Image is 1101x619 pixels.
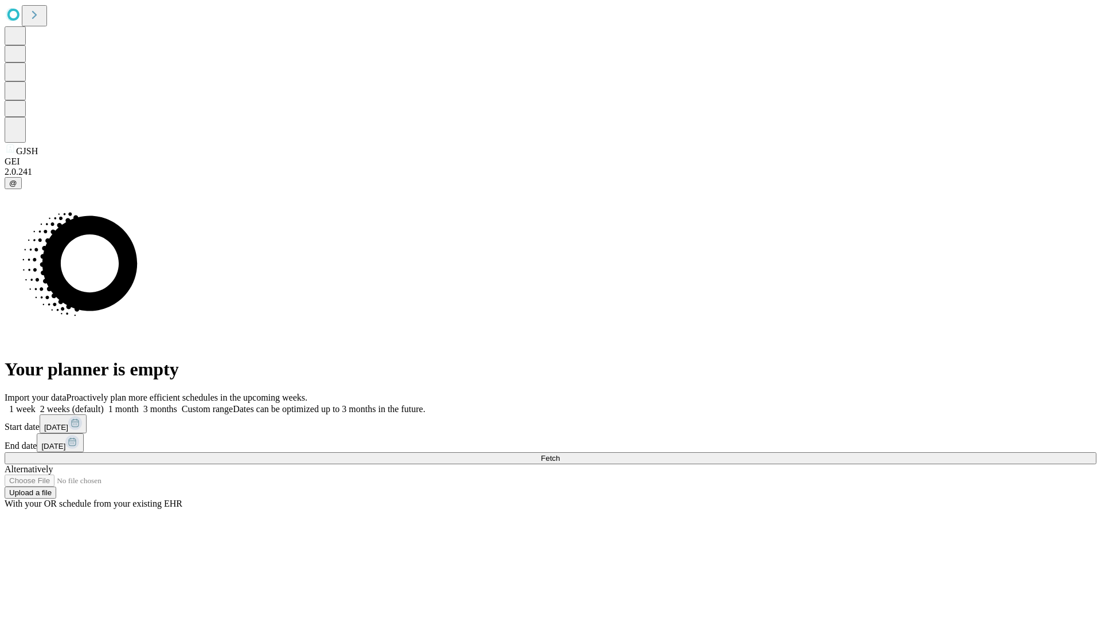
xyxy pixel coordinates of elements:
button: Fetch [5,452,1096,464]
button: Upload a file [5,487,56,499]
span: GJSH [16,146,38,156]
span: [DATE] [44,423,68,432]
span: Custom range [182,404,233,414]
div: GEI [5,156,1096,167]
span: 1 week [9,404,36,414]
span: Alternatively [5,464,53,474]
span: Import your data [5,393,67,402]
button: @ [5,177,22,189]
div: 2.0.241 [5,167,1096,177]
h1: Your planner is empty [5,359,1096,380]
span: 3 months [143,404,177,414]
span: 2 weeks (default) [40,404,104,414]
div: Start date [5,414,1096,433]
span: Dates can be optimized up to 3 months in the future. [233,404,425,414]
span: @ [9,179,17,187]
div: End date [5,433,1096,452]
button: [DATE] [37,433,84,452]
span: Proactively plan more efficient schedules in the upcoming weeks. [67,393,307,402]
span: 1 month [108,404,139,414]
span: Fetch [541,454,560,463]
span: [DATE] [41,442,65,450]
button: [DATE] [40,414,87,433]
span: With your OR schedule from your existing EHR [5,499,182,508]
